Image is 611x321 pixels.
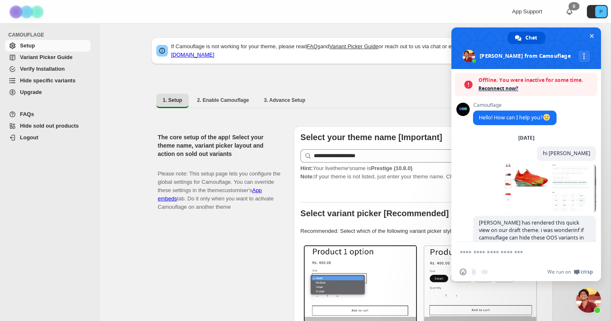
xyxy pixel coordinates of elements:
a: Variant Picker Guide [5,52,91,63]
span: Verify Installation [20,66,65,72]
a: We run onCrisp [547,269,593,275]
span: CAMOUFLAGE [8,32,94,38]
span: Variant Picker Guide [20,54,72,60]
span: Upgrade [20,89,42,95]
span: FAQs [20,111,34,117]
span: [PERSON_NAME] has rendered this quick view on our draft theme. i was wonderinf if camouflage can ... [479,219,584,249]
span: We run on [547,269,571,275]
div: Chat [508,32,545,44]
div: Close chat [576,288,601,313]
span: Offline. You were inactive for some time. [478,76,593,84]
img: Camouflage [7,0,48,23]
a: Setup [5,40,91,52]
span: Reconnect now? [478,84,593,93]
a: FAQs [5,109,91,120]
strong: Note: [301,173,314,180]
span: hi [PERSON_NAME] [543,150,590,157]
a: FAQs [307,43,320,49]
strong: Prestige (10.8.0) [371,165,412,171]
span: Hide sold out products [20,123,79,129]
span: Your live theme's name is [301,165,412,171]
a: Hide specific variants [5,75,91,86]
p: Please note: This setup page lets you configure the global settings for Camouflage. You can overr... [158,161,281,211]
span: Insert an emoji [460,269,466,275]
span: 1. Setup [163,97,182,104]
a: Verify Installation [5,63,91,75]
h2: The core setup of the app! Select your theme name, variant picker layout and action on sold out v... [158,133,281,158]
span: Hello! How can I help you? [479,114,551,121]
b: Select your theme name [Important] [301,133,442,142]
p: If Camouflage is not working for your theme, please read and or reach out to us via chat or email: [171,42,548,59]
span: Logout [20,134,38,141]
textarea: Compose your message... [460,249,574,257]
span: Crisp [581,269,593,275]
span: Camouflage [473,102,557,108]
p: If your theme is not listed, just enter your theme name. Check to find your theme name. [301,164,546,181]
span: App Support [512,8,542,15]
text: P [599,9,602,14]
span: Setup [20,42,35,49]
span: 3. Advance Setup [264,97,305,104]
b: Select variant picker [Recommended] [301,209,449,218]
a: Variant Picker Guide [329,43,378,49]
span: Hide specific variants [20,77,76,84]
a: Logout [5,132,91,143]
span: Close chat [587,32,596,40]
img: Select / Dropdowns [305,246,416,317]
strong: Hint: [301,165,313,171]
span: Avatar with initials P [595,6,607,17]
div: 0 [569,2,579,10]
p: Recommended: Select which of the following variant picker styles match your theme. [301,227,546,235]
img: Buttons / Swatches [424,246,536,317]
a: Hide sold out products [5,120,91,132]
a: Upgrade [5,86,91,98]
span: 2. Enable Camouflage [197,97,249,104]
span: Chat [525,32,537,44]
a: 0 [565,7,574,16]
div: More channels [579,51,590,62]
button: Avatar with initials P [587,5,608,18]
div: [DATE] [518,136,535,141]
